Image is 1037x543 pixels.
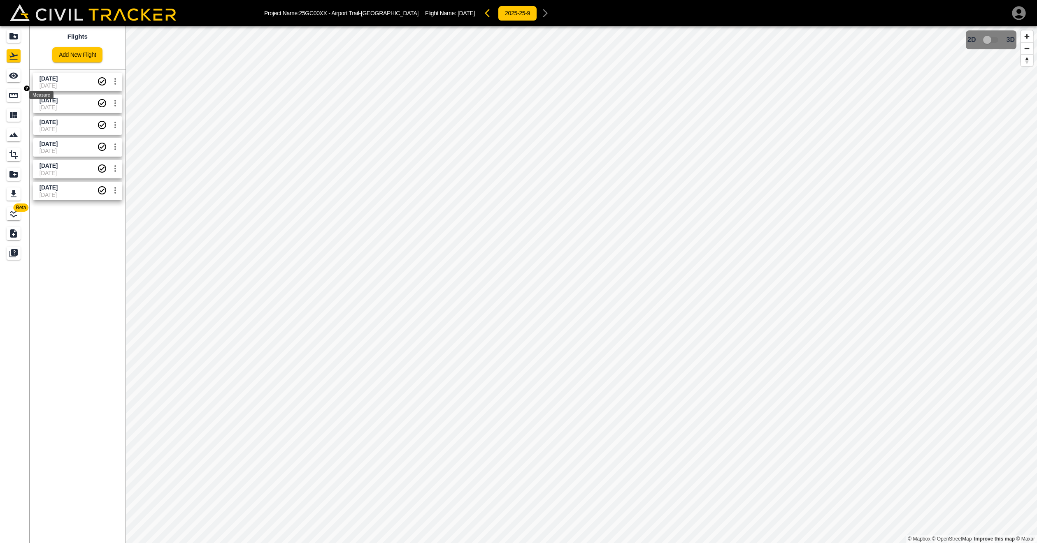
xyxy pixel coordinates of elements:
[126,26,1037,543] canvas: Map
[979,32,1003,48] span: 3D model not uploaded yet
[908,536,930,542] a: Mapbox
[1021,54,1033,66] button: Reset bearing to north
[932,536,972,542] a: OpenStreetMap
[1021,30,1033,42] button: Zoom in
[967,36,976,44] span: 2D
[974,536,1015,542] a: Map feedback
[10,4,176,21] img: Civil Tracker
[498,6,537,21] button: 2025-25-9
[1016,536,1035,542] a: Maxar
[264,10,419,16] p: Project Name: 25GC00XX - Airport Trail-[GEOGRAPHIC_DATA]
[458,10,475,16] span: [DATE]
[29,91,53,99] div: Measure
[1021,42,1033,54] button: Zoom out
[425,10,475,16] p: Flight Name:
[1007,36,1015,44] span: 3D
